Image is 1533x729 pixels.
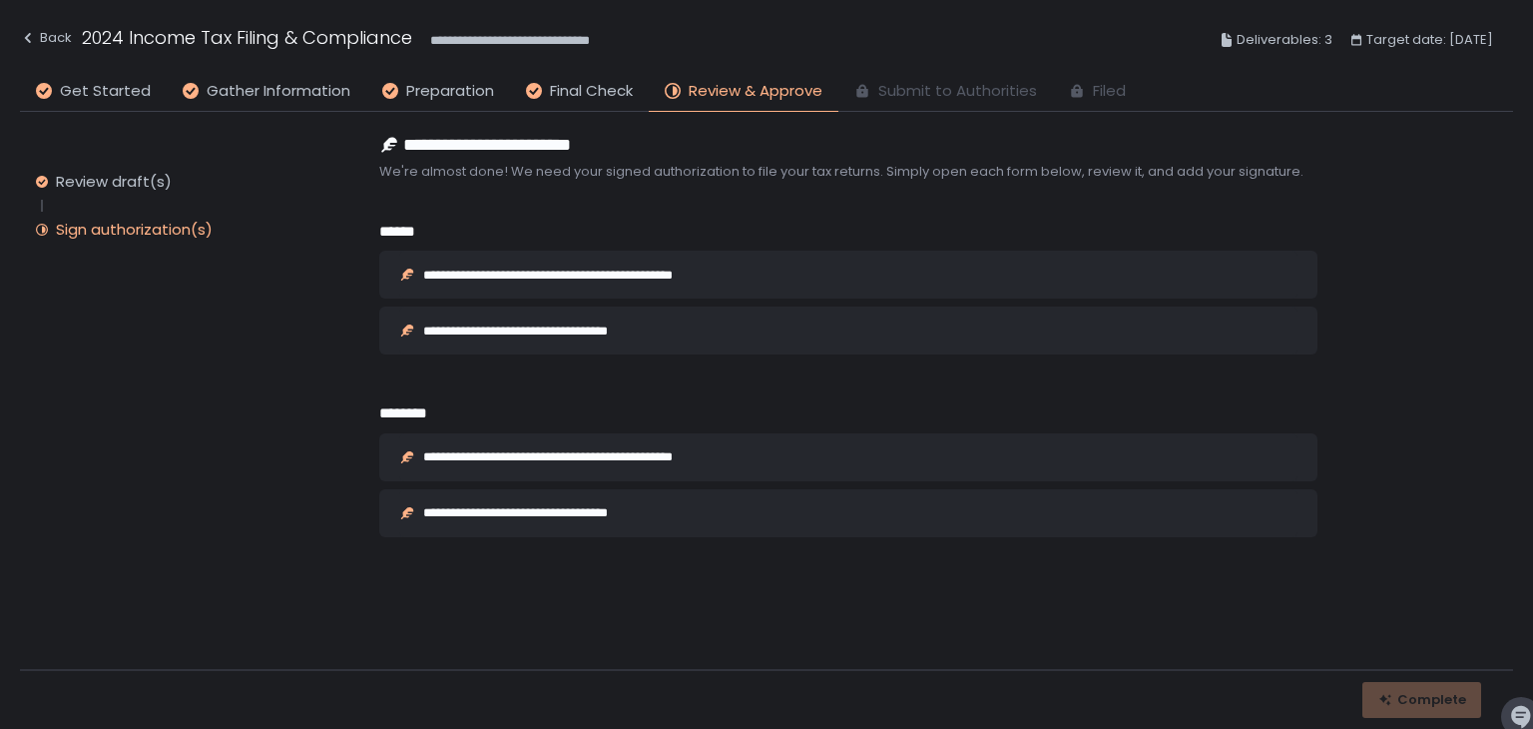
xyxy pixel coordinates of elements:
div: Sign authorization(s) [56,220,213,240]
div: Back [20,26,72,50]
span: Target date: [DATE] [1366,28,1493,52]
span: Preparation [406,80,494,103]
div: Review draft(s) [56,172,172,192]
span: Get Started [60,80,151,103]
span: Gather Information [207,80,350,103]
span: Review & Approve [689,80,822,103]
button: Back [20,24,72,57]
span: Final Check [550,80,633,103]
span: Submit to Authorities [878,80,1037,103]
span: Filed [1093,80,1126,103]
span: Deliverables: 3 [1237,28,1332,52]
span: We're almost done! We need your signed authorization to file your tax returns. Simply open each f... [379,163,1317,181]
h1: 2024 Income Tax Filing & Compliance [82,24,412,51]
